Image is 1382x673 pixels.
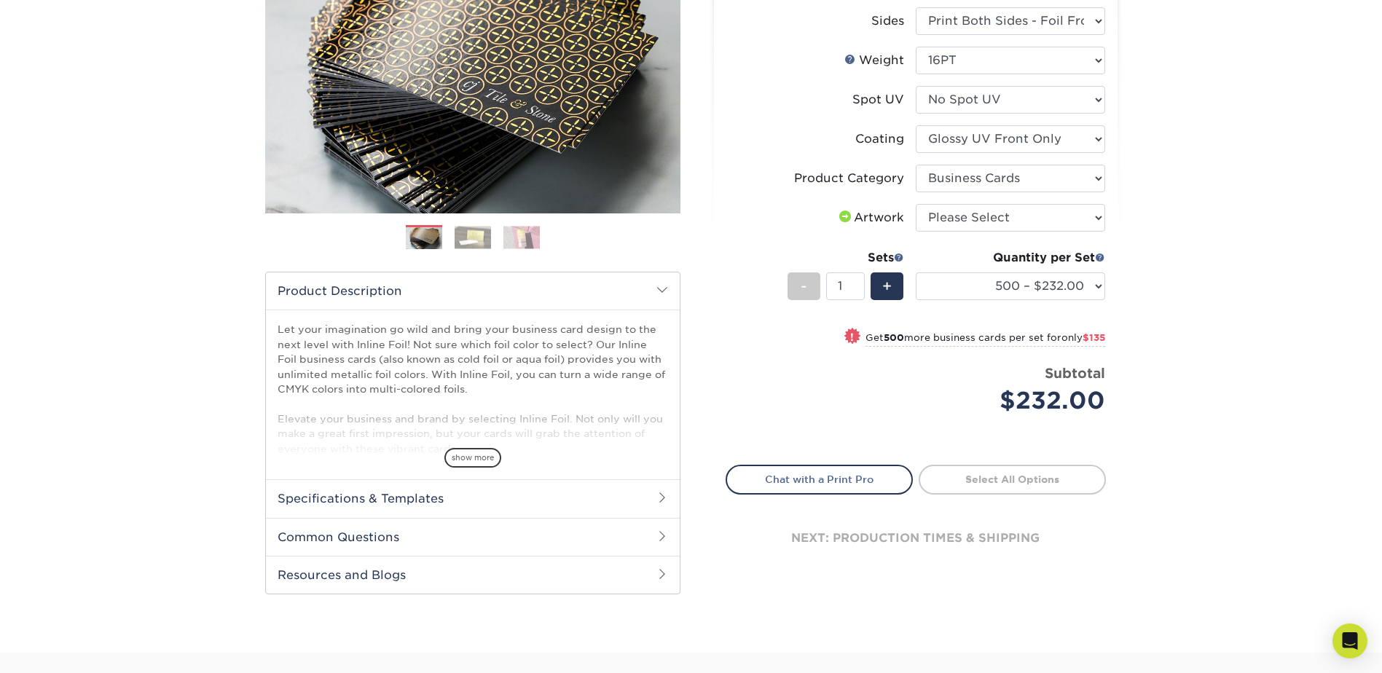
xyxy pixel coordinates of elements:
[444,448,501,468] span: show more
[1045,365,1105,381] strong: Subtotal
[852,91,904,109] div: Spot UV
[882,275,892,297] span: +
[884,332,904,343] strong: 500
[865,332,1105,347] small: Get more business cards per set for
[726,465,913,494] a: Chat with a Print Pro
[455,226,491,248] img: Business Cards 02
[788,249,904,267] div: Sets
[916,249,1105,267] div: Quantity per Set
[927,383,1105,418] div: $232.00
[4,629,124,668] iframe: Google Customer Reviews
[850,329,854,345] span: !
[855,130,904,148] div: Coating
[836,209,904,227] div: Artwork
[844,52,904,69] div: Weight
[266,479,680,517] h2: Specifications & Templates
[278,322,668,619] p: Let your imagination go wild and bring your business card design to the next level with Inline Fo...
[266,556,680,594] h2: Resources and Blogs
[801,275,807,297] span: -
[266,518,680,556] h2: Common Questions
[871,12,904,30] div: Sides
[726,495,1106,582] div: next: production times & shipping
[503,226,540,248] img: Business Cards 03
[406,220,442,256] img: Business Cards 01
[1061,332,1105,343] span: only
[1083,332,1105,343] span: $135
[266,272,680,310] h2: Product Description
[1332,623,1367,658] div: Open Intercom Messenger
[794,170,904,187] div: Product Category
[919,465,1106,494] a: Select All Options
